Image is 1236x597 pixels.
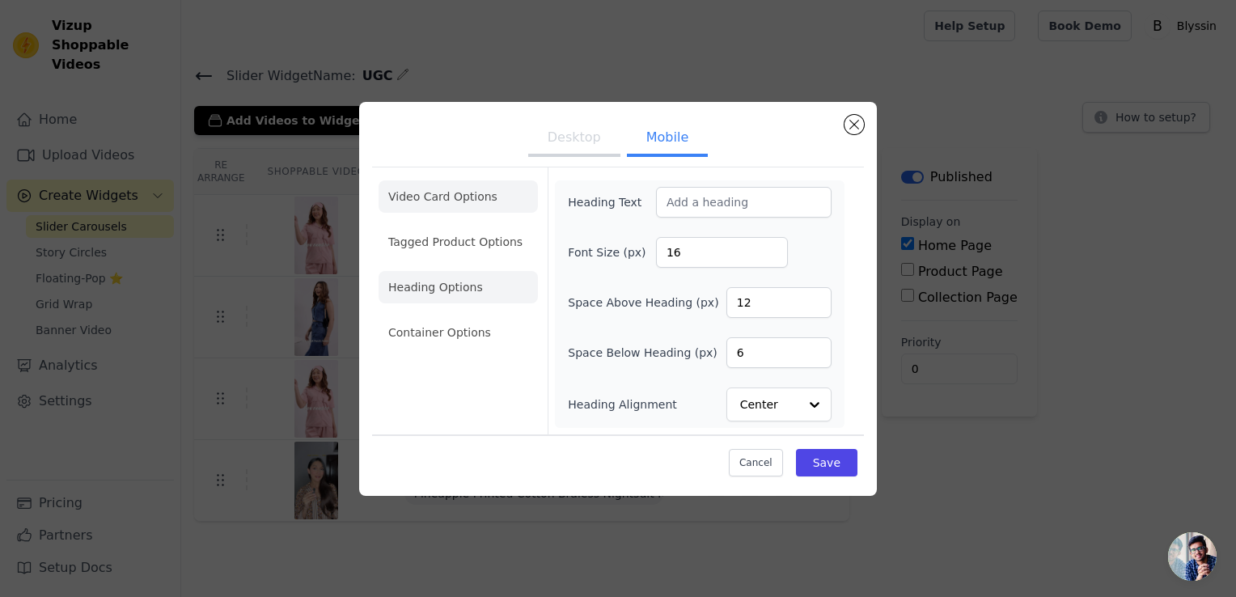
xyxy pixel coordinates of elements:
[528,121,620,157] button: Desktop
[568,244,656,260] label: Font Size (px)
[379,180,538,213] li: Video Card Options
[796,449,857,476] button: Save
[627,121,708,157] button: Mobile
[379,226,538,258] li: Tagged Product Options
[379,271,538,303] li: Heading Options
[568,194,641,210] label: Heading Text
[379,316,538,349] li: Container Options
[568,345,717,361] label: Space Below Heading (px)
[568,396,679,413] label: Heading Alignment
[1168,532,1217,581] a: Open chat
[656,187,832,218] input: Add a heading
[844,115,864,134] button: Close modal
[729,449,783,476] button: Cancel
[568,294,718,311] label: Space Above Heading (px)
